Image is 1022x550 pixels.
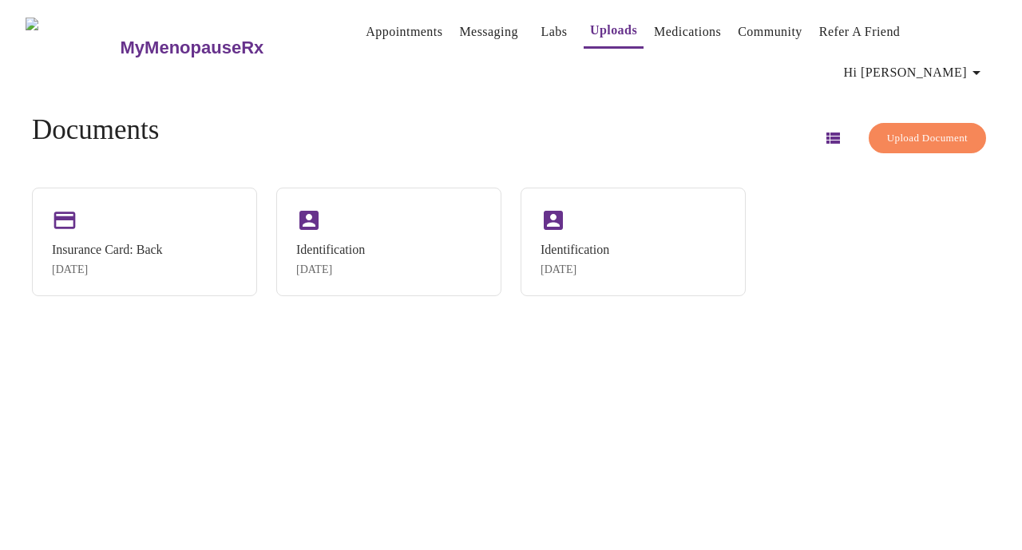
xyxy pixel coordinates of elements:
[296,263,365,276] div: [DATE]
[541,243,609,257] div: Identification
[648,16,727,48] button: Medications
[121,38,264,58] h3: MyMenopauseRx
[26,18,118,77] img: MyMenopauseRx Logo
[541,21,567,43] a: Labs
[453,16,524,48] button: Messaging
[296,243,365,257] div: Identification
[738,21,802,43] a: Community
[654,21,721,43] a: Medications
[52,263,163,276] div: [DATE]
[869,123,986,154] button: Upload Document
[838,57,992,89] button: Hi [PERSON_NAME]
[541,263,609,276] div: [DATE]
[887,129,968,148] span: Upload Document
[366,21,442,43] a: Appointments
[32,114,159,146] h4: Documents
[584,14,644,49] button: Uploads
[731,16,809,48] button: Community
[529,16,580,48] button: Labs
[359,16,449,48] button: Appointments
[819,21,901,43] a: Refer a Friend
[844,61,986,84] span: Hi [PERSON_NAME]
[814,119,852,157] button: Switch to list view
[52,243,163,257] div: Insurance Card: Back
[459,21,517,43] a: Messaging
[118,20,327,76] a: MyMenopauseRx
[813,16,907,48] button: Refer a Friend
[590,19,637,42] a: Uploads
